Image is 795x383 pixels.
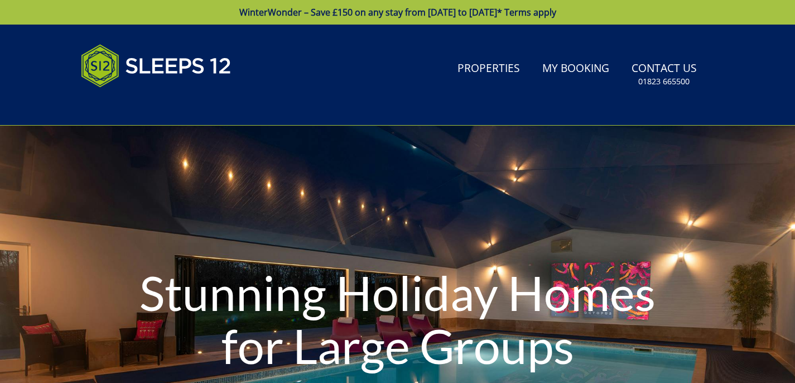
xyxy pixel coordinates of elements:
[75,100,192,110] iframe: Customer reviews powered by Trustpilot
[81,38,232,94] img: Sleeps 12
[627,56,701,93] a: Contact Us01823 665500
[538,56,614,82] a: My Booking
[638,76,690,87] small: 01823 665500
[453,56,524,82] a: Properties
